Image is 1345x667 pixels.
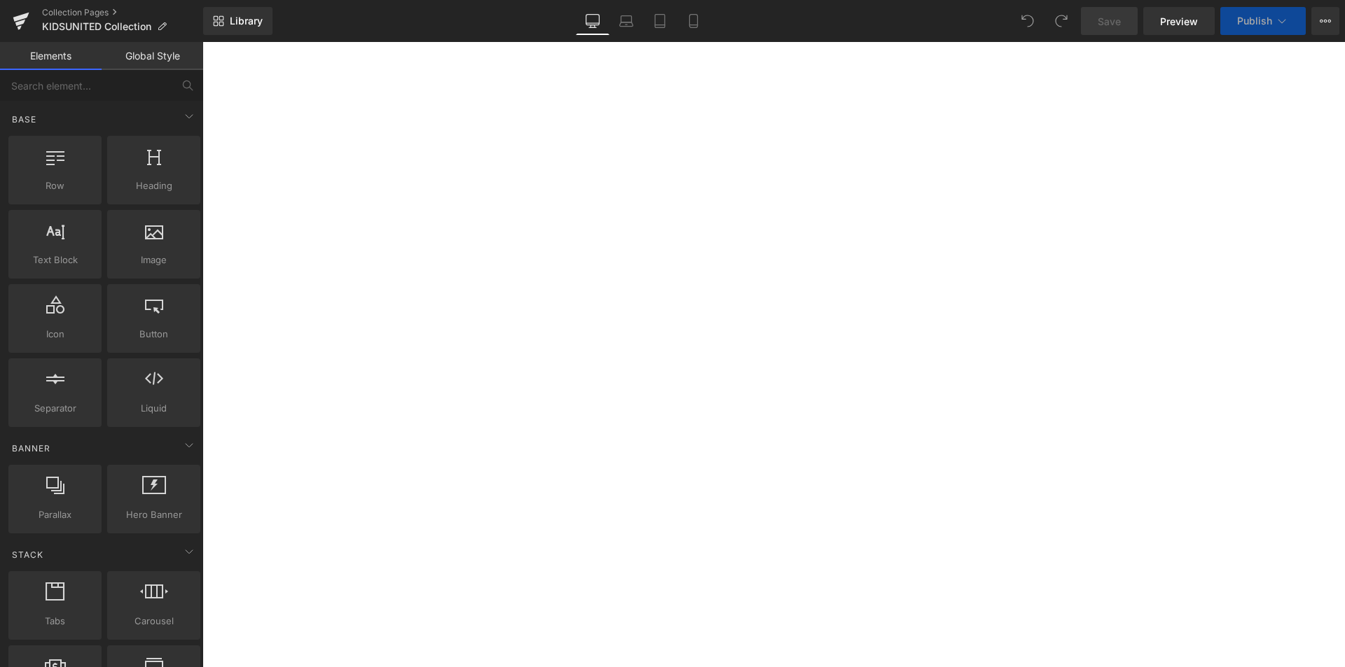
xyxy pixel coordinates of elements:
[111,178,196,193] span: Heading
[11,548,45,561] span: Stack
[609,7,643,35] a: Laptop
[111,253,196,267] span: Image
[13,178,97,193] span: Row
[576,7,609,35] a: Desktop
[11,442,52,455] span: Banner
[1160,14,1198,29] span: Preview
[111,327,196,342] span: Button
[111,614,196,629] span: Carousel
[677,7,710,35] a: Mobile
[1237,15,1272,27] span: Publish
[1220,7,1306,35] button: Publish
[1047,7,1075,35] button: Redo
[11,113,38,126] span: Base
[13,614,97,629] span: Tabs
[1014,7,1042,35] button: Undo
[1143,7,1215,35] a: Preview
[13,507,97,522] span: Parallax
[13,327,97,342] span: Icon
[111,401,196,416] span: Liquid
[1311,7,1339,35] button: More
[230,15,263,27] span: Library
[1098,14,1121,29] span: Save
[102,42,203,70] a: Global Style
[42,21,151,32] span: KIDSUNITED Collection
[13,401,97,416] span: Separator
[203,7,273,35] a: New Library
[42,7,203,18] a: Collection Pages
[643,7,677,35] a: Tablet
[111,507,196,522] span: Hero Banner
[13,253,97,267] span: Text Block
